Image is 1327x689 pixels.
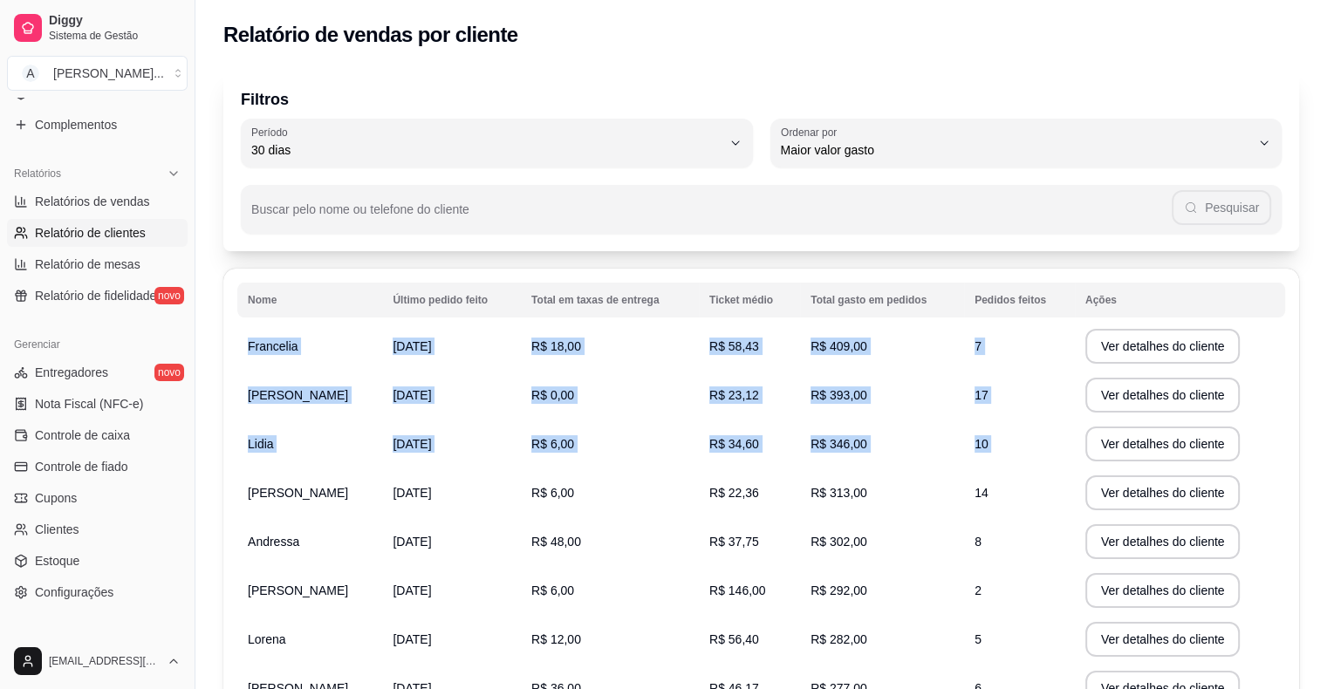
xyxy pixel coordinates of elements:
[7,188,188,215] a: Relatórios de vendas
[811,339,867,353] span: R$ 409,00
[393,535,431,549] span: [DATE]
[35,489,77,507] span: Cupons
[699,283,800,317] th: Ticket médio
[7,111,188,139] a: Complementos
[1085,622,1241,657] button: Ver detalhes do cliente
[964,283,1075,317] th: Pedidos feitos
[393,388,431,402] span: [DATE]
[1085,475,1241,510] button: Ver detalhes do cliente
[975,583,982,597] span: 2
[709,535,759,549] span: R$ 37,75
[7,640,188,682] button: [EMAIL_ADDRESS][DOMAIN_NAME]
[53,65,164,82] div: [PERSON_NAME] ...
[248,535,299,549] span: Andressa
[248,437,274,451] span: Lidia
[241,87,1282,112] p: Filtros
[223,21,518,49] h2: Relatório de vendas por cliente
[975,486,988,500] span: 14
[781,125,843,140] label: Ordenar por
[531,583,574,597] span: R$ 6,00
[248,339,298,353] span: Francelia
[531,632,581,646] span: R$ 12,00
[393,437,431,451] span: [DATE]
[811,583,867,597] span: R$ 292,00
[248,632,286,646] span: Lorena
[1075,283,1285,317] th: Ações
[7,358,188,386] a: Entregadoresnovo
[1085,329,1241,364] button: Ver detalhes do cliente
[35,521,79,538] span: Clientes
[531,339,581,353] span: R$ 18,00
[709,388,759,402] span: R$ 23,12
[7,547,188,575] a: Estoque
[393,486,431,500] span: [DATE]
[35,583,113,601] span: Configurações
[7,453,188,481] a: Controle de fiado
[35,193,150,210] span: Relatórios de vendas
[7,7,188,49] a: DiggySistema de Gestão
[770,119,1283,167] button: Ordenar porMaior valor gasto
[811,535,867,549] span: R$ 302,00
[248,583,348,597] span: [PERSON_NAME]
[7,56,188,91] button: Select a team
[7,331,188,358] div: Gerenciar
[1085,378,1241,413] button: Ver detalhes do cliente
[49,13,181,29] span: Diggy
[49,29,181,43] span: Sistema de Gestão
[35,426,130,444] span: Controle de caixa
[35,395,143,413] span: Nota Fiscal (NFC-e)
[7,219,188,247] a: Relatório de clientes
[248,388,348,402] span: [PERSON_NAME]
[975,437,988,451] span: 10
[393,339,431,353] span: [DATE]
[7,515,188,543] a: Clientes
[7,627,188,655] div: Diggy
[975,339,982,353] span: 7
[35,364,108,381] span: Entregadores
[811,388,867,402] span: R$ 393,00
[811,632,867,646] span: R$ 282,00
[800,283,964,317] th: Total gasto em pedidos
[7,484,188,512] a: Cupons
[1085,426,1241,461] button: Ver detalhes do cliente
[521,283,699,317] th: Total em taxas de entrega
[35,224,146,242] span: Relatório de clientes
[811,486,867,500] span: R$ 313,00
[709,437,759,451] span: R$ 34,60
[975,388,988,402] span: 17
[7,282,188,310] a: Relatório de fidelidadenovo
[975,632,982,646] span: 5
[7,578,188,606] a: Configurações
[531,388,574,402] span: R$ 0,00
[35,116,117,133] span: Complementos
[251,141,722,159] span: 30 dias
[531,437,574,451] span: R$ 6,00
[7,421,188,449] a: Controle de caixa
[22,65,39,82] span: A
[35,458,128,475] span: Controle de fiado
[709,486,759,500] span: R$ 22,36
[251,208,1172,225] input: Buscar pelo nome ou telefone do cliente
[1085,524,1241,559] button: Ver detalhes do cliente
[35,256,140,273] span: Relatório de mesas
[35,287,156,304] span: Relatório de fidelidade
[531,486,574,500] span: R$ 6,00
[1085,573,1241,608] button: Ver detalhes do cliente
[49,654,160,668] span: [EMAIL_ADDRESS][DOMAIN_NAME]
[781,141,1251,159] span: Maior valor gasto
[382,283,521,317] th: Último pedido feito
[248,486,348,500] span: [PERSON_NAME]
[251,125,293,140] label: Período
[393,632,431,646] span: [DATE]
[14,167,61,181] span: Relatórios
[531,535,581,549] span: R$ 48,00
[975,535,982,549] span: 8
[241,119,753,167] button: Período30 dias
[393,583,431,597] span: [DATE]
[709,632,759,646] span: R$ 56,40
[7,250,188,278] a: Relatório de mesas
[7,390,188,418] a: Nota Fiscal (NFC-e)
[709,583,766,597] span: R$ 146,00
[811,437,867,451] span: R$ 346,00
[35,552,79,570] span: Estoque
